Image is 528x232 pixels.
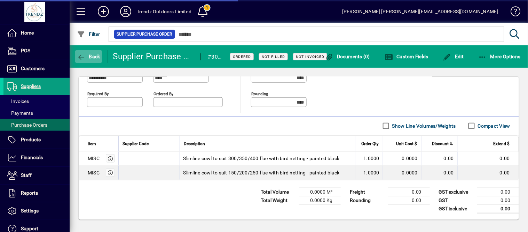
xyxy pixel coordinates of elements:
a: Knowledge Base [505,1,519,24]
td: 0.00 [477,204,519,213]
span: Not Invoiced [296,54,324,59]
td: GST inclusive [435,204,477,213]
button: Add [92,5,115,18]
td: 0.0000 Kg [299,196,341,204]
mat-label: Required by [87,91,109,96]
td: 0.00 [421,152,457,166]
div: #3069 [208,51,221,62]
div: Supplier Purchase Order [113,51,194,62]
button: More Options [477,50,523,63]
a: Purchase Orders [3,119,70,131]
td: 0.00 [457,166,519,180]
span: More Options [479,54,521,59]
td: 0.0000 [383,166,421,180]
span: Custom Fields [385,54,428,59]
td: Freight [346,188,388,196]
td: 0.0000 M³ [299,188,341,196]
span: Customers [21,66,45,71]
td: GST [435,196,477,204]
span: Documents (0) [325,54,370,59]
td: 0.00 [457,152,519,166]
span: Settings [21,208,39,214]
button: Documents (0) [323,50,372,63]
a: Customers [3,60,70,77]
span: Ordered [233,54,251,59]
button: Filter [75,28,102,40]
td: 0.00 [388,188,430,196]
td: 0.00 [388,196,430,204]
button: Profile [115,5,137,18]
span: Edit [443,54,464,59]
span: POS [21,48,30,53]
td: 0.0000 [383,152,421,166]
span: Slimline cowl to suit 150/200/250 flue with bird netting - painted black [183,169,340,176]
button: Back [75,50,102,63]
span: Suppliers [21,83,41,89]
span: Unit Cost $ [396,140,417,148]
a: Payments [3,107,70,119]
span: Home [21,30,34,36]
label: Compact View [476,122,510,129]
a: Invoices [3,95,70,107]
span: Supplier Purchase Order [117,31,172,38]
td: 1.0000 [355,152,383,166]
span: Order Qty [361,140,379,148]
span: Back [77,54,100,59]
span: Staff [21,172,32,178]
span: Filter [77,31,100,37]
a: Home [3,24,70,42]
button: Edit [441,50,466,63]
a: POS [3,42,70,60]
a: Settings [3,202,70,220]
span: Slimline cowl to suit 300/350/400 flue with bird netting - painted black [183,155,340,162]
div: MISC [88,155,100,162]
td: 0.00 [421,166,457,180]
span: Item [88,140,96,148]
span: Reports [21,190,38,196]
td: Total Weight [257,196,299,204]
span: Invoices [7,98,29,104]
app-page-header-button: Back [70,50,108,63]
div: [PERSON_NAME] [PERSON_NAME][EMAIL_ADDRESS][DOMAIN_NAME] [342,6,498,17]
span: Purchase Orders [7,122,47,128]
mat-label: Ordered by [153,91,173,96]
td: Rounding [346,196,388,204]
span: Extend $ [494,140,510,148]
span: Description [184,140,205,148]
td: 0.00 [477,188,519,196]
a: Financials [3,149,70,166]
td: GST exclusive [435,188,477,196]
span: Not Filled [262,54,285,59]
mat-label: Rounding [251,91,268,96]
span: Payments [7,110,33,116]
button: Custom Fields [383,50,430,63]
span: Support [21,226,38,231]
span: Discount % [432,140,453,148]
a: Reports [3,185,70,202]
label: Show Line Volumes/Weights [391,122,456,129]
span: Supplier Code [123,140,149,148]
a: Staff [3,167,70,184]
span: Products [21,137,41,142]
td: Total Volume [257,188,299,196]
span: Financials [21,155,43,160]
div: MISC [88,169,100,176]
a: Products [3,131,70,149]
div: Trendz Outdoors Limited [137,6,191,17]
td: 1.0000 [355,166,383,180]
td: 0.00 [477,196,519,204]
